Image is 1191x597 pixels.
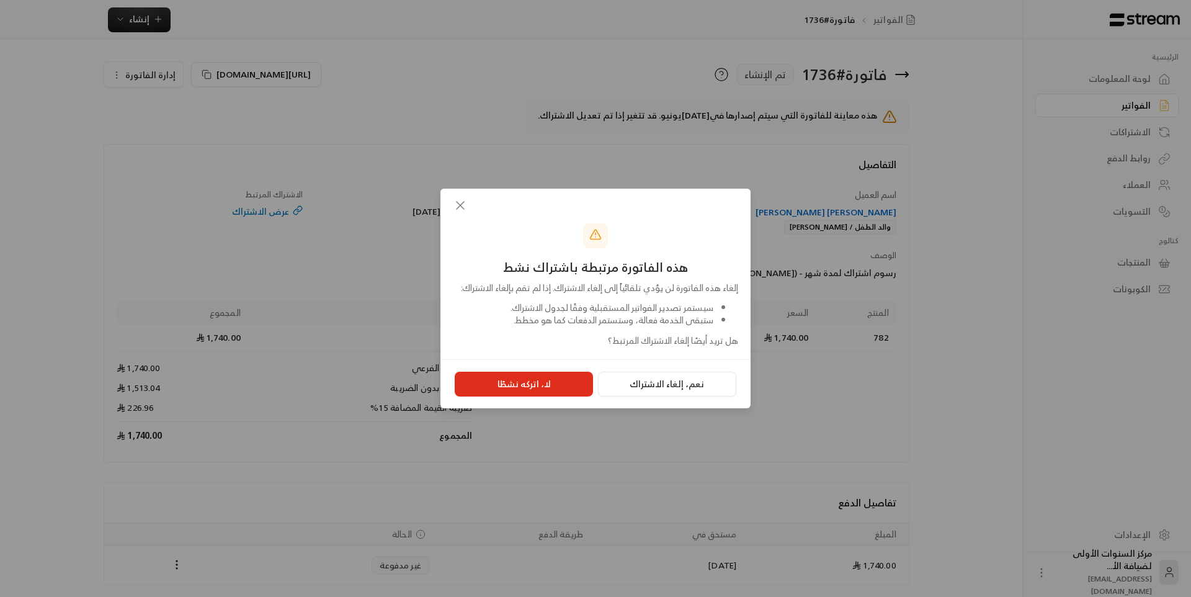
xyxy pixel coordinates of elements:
div: هذه الفاتورة مرتبطة باشتراك نشط [453,258,738,277]
li: ستبقى الخدمة فعالة، وستستمر الدفعات كما هو مخطط. [469,314,713,326]
button: نعم، إلغاء الاشتراك [598,372,736,397]
li: سيستمر تصدير الفواتير المستقبلية وفقًا لجدول الاشتراك. [469,302,713,314]
span: هل تريد أيضًا إلغاء الاشتراك المرتبط؟ [608,333,738,348]
span: إلغاء هذه الفاتورة لن يؤدي تلقائياً إلى إلغاء الاشتراك. إذا لم تقم بإلغاء الاشتراك: [461,280,738,295]
button: لا، اتركه نشطًا [455,372,593,397]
